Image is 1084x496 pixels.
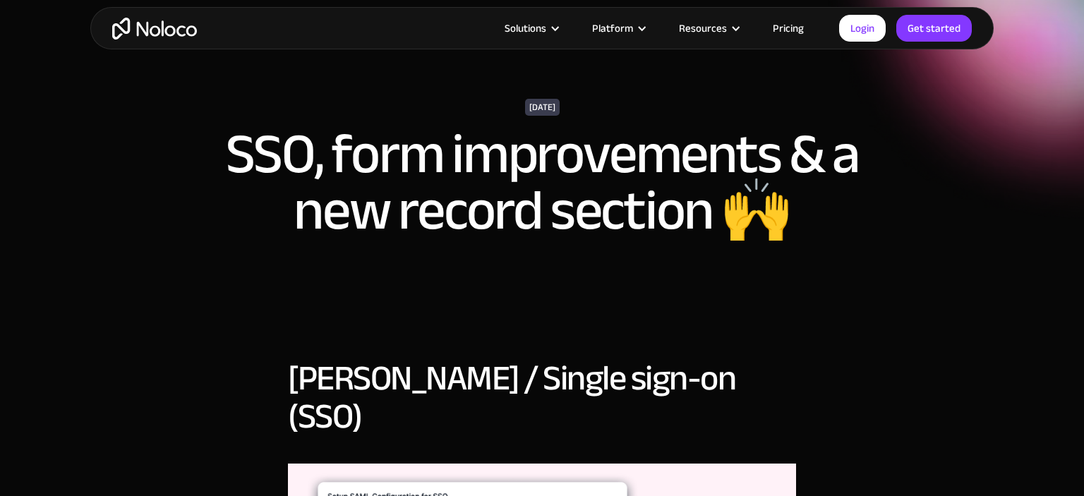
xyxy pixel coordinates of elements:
h2: [PERSON_NAME] / Single sign-on (SSO) [288,359,796,435]
div: [DATE] [525,99,560,116]
a: Pricing [755,19,821,37]
div: Solutions [487,19,574,37]
div: Resources [679,19,727,37]
div: Platform [592,19,633,37]
div: Platform [574,19,661,37]
a: home [112,18,197,40]
div: Solutions [505,19,546,37]
a: Login [839,15,886,42]
a: Get started [896,15,972,42]
div: Resources [661,19,755,37]
h1: SSO, form improvements & a new record section 🙌 [179,126,905,239]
